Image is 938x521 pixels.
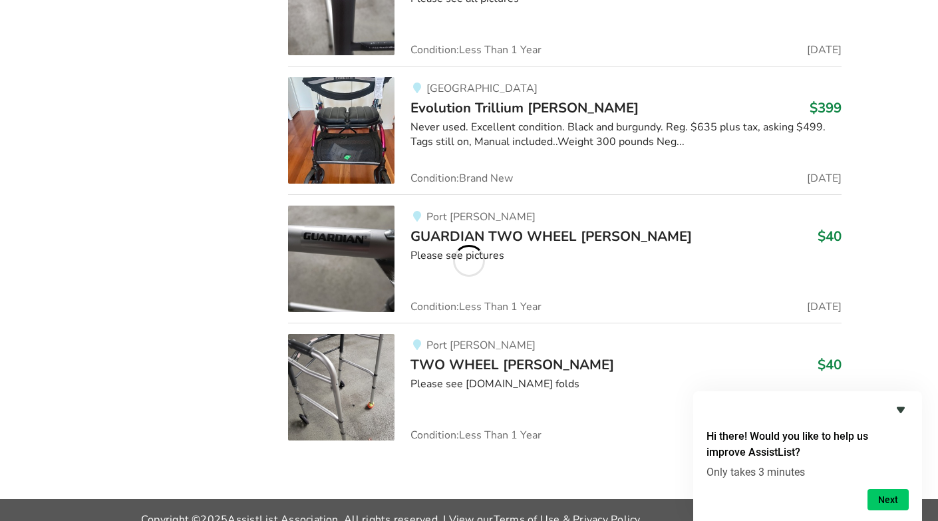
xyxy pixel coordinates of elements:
[410,430,542,440] span: Condition: Less Than 1 Year
[410,98,639,117] span: Evolution Trillium [PERSON_NAME]
[410,227,692,246] span: GUARDIAN TWO WHEEL [PERSON_NAME]
[288,194,841,323] a: mobility-guardian two wheel walkerPort [PERSON_NAME]GUARDIAN TWO WHEEL [PERSON_NAME]$40Please see...
[410,173,513,184] span: Condition: Brand New
[410,45,542,55] span: Condition: Less Than 1 Year
[807,45,842,55] span: [DATE]
[288,66,841,194] a: mobility-evolution trillium walker [GEOGRAPHIC_DATA]Evolution Trillium [PERSON_NAME]$399Never use...
[818,356,842,373] h3: $40
[706,429,909,460] h2: Hi there! Would you like to help us improve AssistList?
[426,81,538,96] span: [GEOGRAPHIC_DATA]
[807,301,842,312] span: [DATE]
[426,338,536,353] span: Port [PERSON_NAME]
[706,466,909,478] p: Only takes 3 minutes
[426,210,536,224] span: Port [PERSON_NAME]
[867,489,909,510] button: Next question
[288,323,841,440] a: mobility-two wheel walker Port [PERSON_NAME]TWO WHEEL [PERSON_NAME]$40Please see [DOMAIN_NAME] fo...
[410,377,841,392] div: Please see [DOMAIN_NAME] folds
[410,355,614,374] span: TWO WHEEL [PERSON_NAME]
[288,77,394,184] img: mobility-evolution trillium walker
[410,248,841,263] div: Please see pictures
[807,173,842,184] span: [DATE]
[893,402,909,418] button: Hide survey
[410,301,542,312] span: Condition: Less Than 1 Year
[818,228,842,245] h3: $40
[288,206,394,312] img: mobility-guardian two wheel walker
[810,99,842,116] h3: $399
[706,402,909,510] div: Hi there! Would you like to help us improve AssistList?
[288,334,394,440] img: mobility-two wheel walker
[410,120,841,150] div: Never used. Excellent condition. Black and burgundy. Reg. $635 plus tax, asking $499. Tags still ...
